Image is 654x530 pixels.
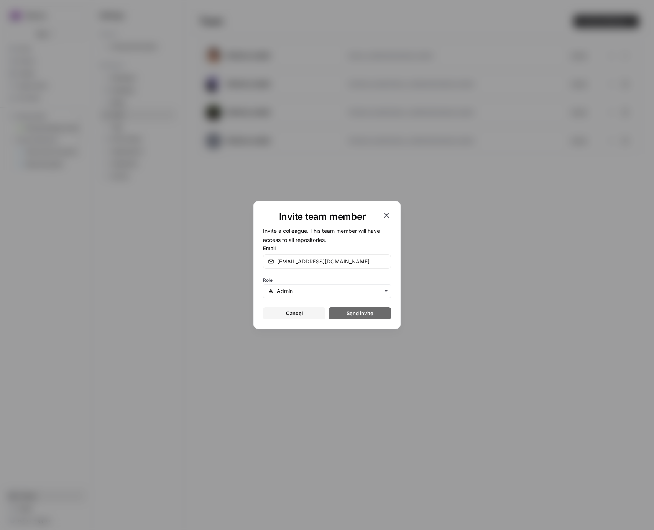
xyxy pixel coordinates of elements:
[263,227,380,243] span: Invite a colleague. This team member will have access to all repositories.
[277,258,386,265] input: email@company.com
[277,287,386,295] input: Admin
[347,309,373,317] span: Send invite
[263,307,325,319] button: Cancel
[286,309,303,317] span: Cancel
[263,211,382,223] h1: Invite team member
[263,244,391,252] label: Email
[329,307,391,319] button: Send invite
[263,277,273,283] span: Role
